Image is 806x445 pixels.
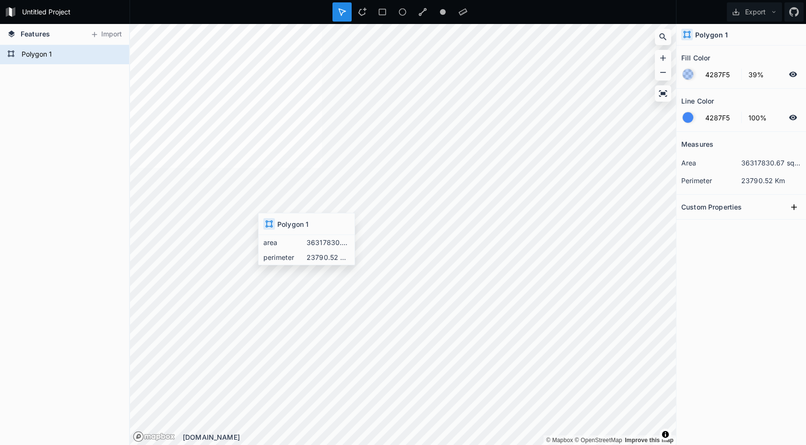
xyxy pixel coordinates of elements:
a: OpenStreetMap [575,437,622,444]
div: [DOMAIN_NAME] [183,432,676,442]
h2: Measures [681,137,713,152]
button: Toggle attribution [660,429,671,440]
h4: Polygon 1 [695,30,728,40]
h2: Line Color [681,94,714,108]
h2: Fill Color [681,50,710,65]
dd: 36317830.67 sq. km [741,158,801,168]
a: Mapbox logo [133,431,144,442]
dd: 23790.52 Km [741,176,801,186]
button: Import [85,27,127,42]
a: Map feedback [625,437,674,444]
a: Mapbox [546,437,573,444]
h2: Custom Properties [681,199,742,214]
a: Mapbox logo [133,431,175,442]
span: Features [21,29,50,39]
dt: perimeter [681,176,741,186]
span: Toggle attribution [663,429,668,440]
dt: area [681,158,741,168]
button: Export [727,2,782,22]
